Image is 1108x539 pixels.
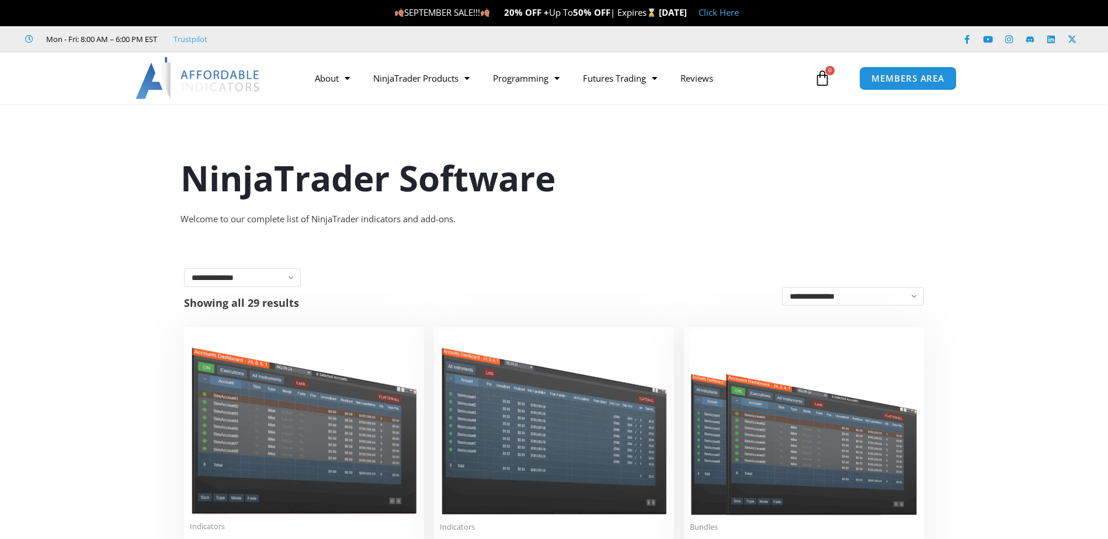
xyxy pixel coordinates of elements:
p: Showing all 29 results [184,297,299,308]
a: Reviews [669,65,725,92]
nav: Menu [303,65,811,92]
img: 🍂 [481,8,489,17]
span: Bundles [690,522,918,532]
strong: 20% OFF + [504,6,549,18]
img: Duplicate Account Actions [190,333,418,514]
span: SEPTEMBER SALE!!! Up To | Expires [394,6,659,18]
img: LogoAI | Affordable Indicators – NinjaTrader [136,57,261,99]
a: Programming [481,65,571,92]
span: MEMBERS AREA [871,74,944,83]
a: NinjaTrader Products [362,65,481,92]
select: Shop order [782,287,924,306]
a: 0 [797,61,848,95]
img: ⌛ [647,8,656,17]
a: Futures Trading [571,65,669,92]
span: Indicators [440,522,668,532]
a: Click Here [699,6,739,18]
a: About [303,65,362,92]
img: Account Risk Manager [440,333,668,514]
a: MEMBERS AREA [859,66,957,90]
span: Mon - Fri: 8:00 AM – 6:00 PM EST [43,32,157,46]
div: Welcome to our complete list of NinjaTrader indicators and add-ons. [180,211,928,228]
strong: [DATE] [659,6,687,18]
strong: 50% OFF [573,6,610,18]
h1: NinjaTrader Software [180,153,928,202]
img: Accounts Dashboard Suite [690,333,918,515]
span: 0 [825,66,835,75]
img: 🍂 [395,8,404,17]
a: Trustpilot [173,32,207,46]
span: Indicators [190,521,418,531]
